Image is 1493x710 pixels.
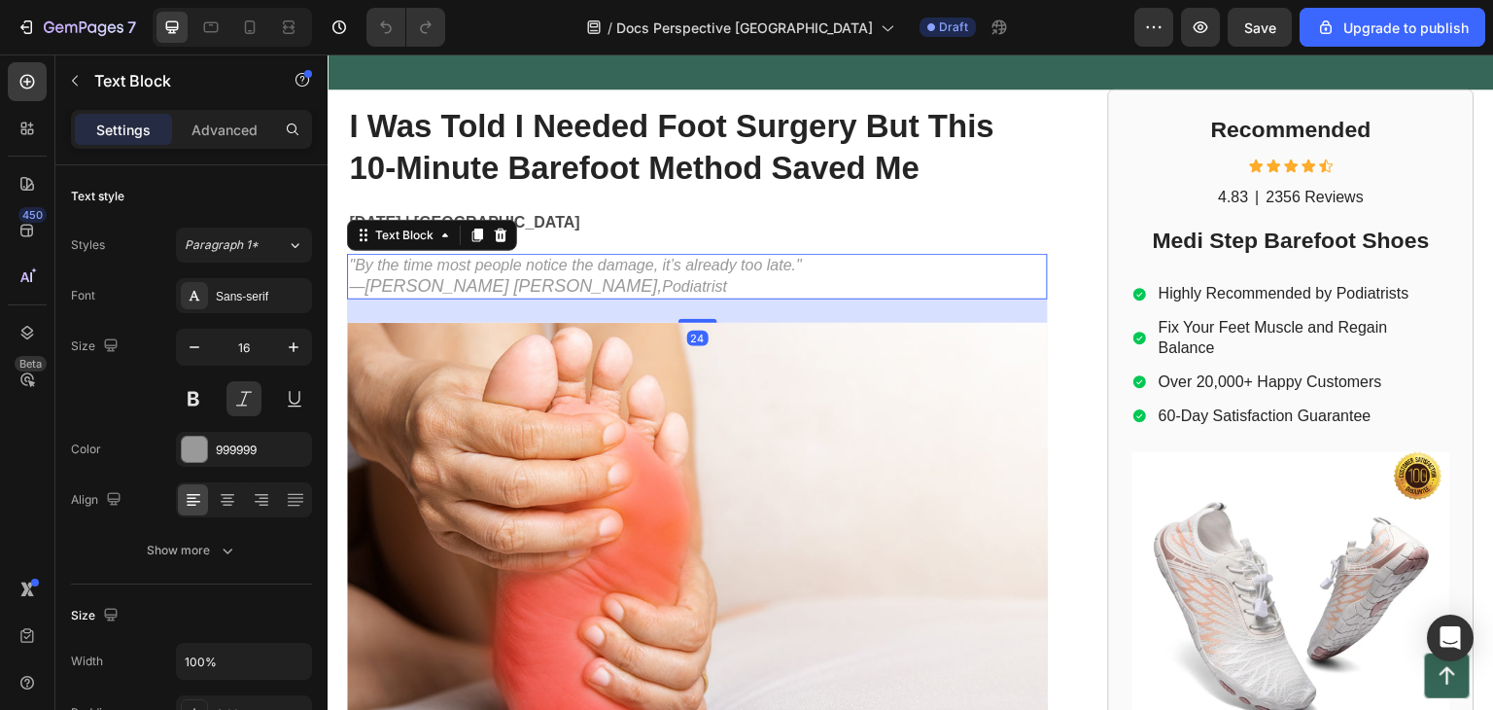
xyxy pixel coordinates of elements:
p: 60-Day Satisfaction Guarantee [831,352,1120,373]
span: Save [1244,19,1276,36]
div: Show more [147,541,237,560]
button: Save [1228,8,1292,47]
div: 24 [360,276,381,292]
div: Upgrade to publish [1316,18,1469,38]
p: Settings [96,120,151,140]
h2: Medi Step Barefoot Shoes [805,170,1123,203]
button: 7 [8,8,145,47]
div: Width [71,653,103,670]
p: 7 [127,16,136,39]
div: Size [71,603,122,629]
div: Sans-serif [216,288,307,305]
span: Draft [939,18,968,36]
div: 450 [18,207,47,223]
p: 2356 Reviews [939,133,1037,154]
div: Beta [15,356,47,372]
p: | [928,133,932,154]
div: Size [71,334,122,360]
iframe: Design area [328,54,1493,710]
p: Text Block [94,69,260,92]
span: Paragraph 1* [185,236,259,254]
span: Podiatrist [334,224,399,240]
div: Text style [71,188,124,205]
div: Undo/Redo [366,8,445,47]
p: Advanced [191,120,258,140]
div: Styles [71,236,105,254]
span: Docs Perspective [GEOGRAPHIC_DATA] [616,18,873,38]
p: Highly Recommended by Podiatrists [831,230,1120,250]
img: gempages_570771865417548672-e0fbc557-43f9-4489-afcd-b63f4dfa5733.jpg [19,268,720,690]
button: Upgrade to publish [1300,8,1485,47]
h2: Recommended [805,59,1123,92]
div: 999999 [216,442,307,459]
button: Show more [71,533,312,568]
div: Font [71,287,95,304]
button: Paragraph 1* [176,228,312,263]
span: / [608,18,612,38]
div: Align [71,487,125,514]
p: Fix Your Feet Muscle and Regain Balance [831,264,1120,304]
div: Color [71,441,101,458]
p: 4.83 [891,133,921,154]
p: Over 20,000+ Happy Customers [831,318,1120,338]
div: Text Block [44,172,110,190]
input: Auto [177,644,311,679]
div: Open Intercom Messenger [1427,615,1474,661]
